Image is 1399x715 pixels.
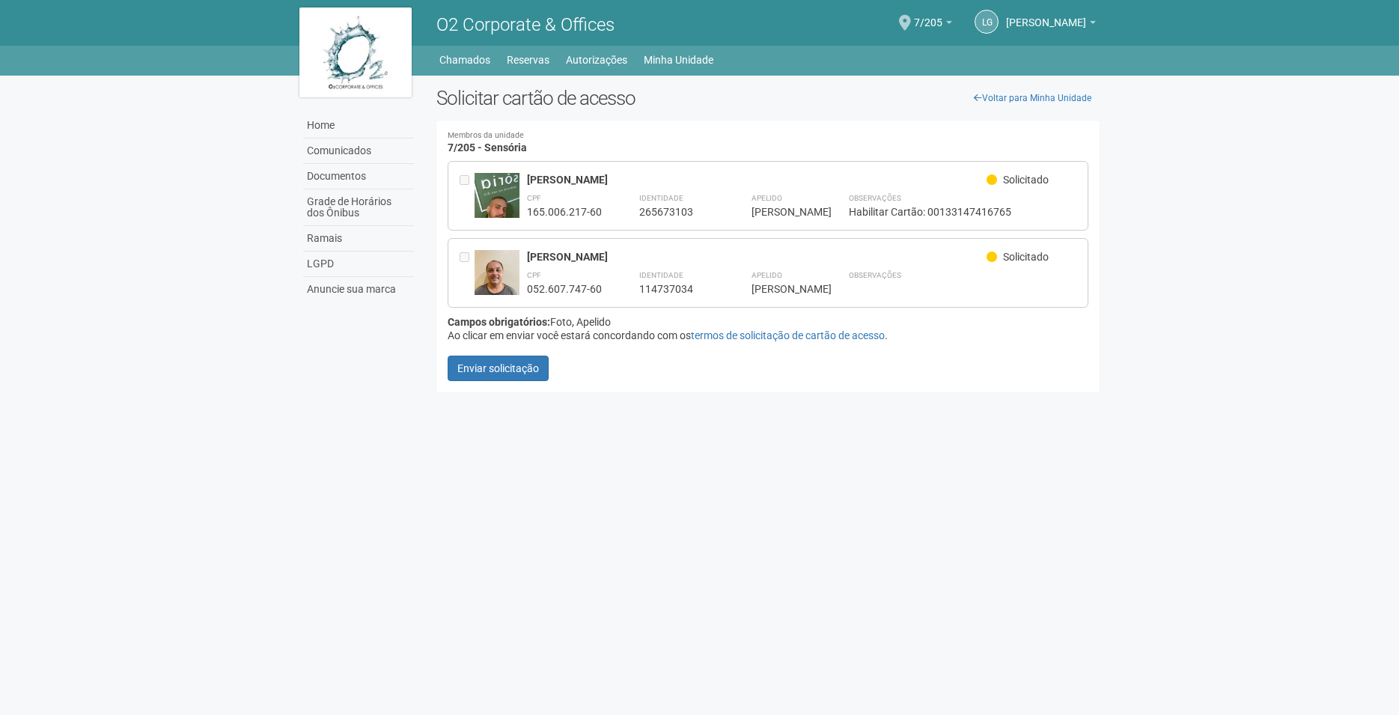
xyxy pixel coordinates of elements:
img: user.jpg [475,173,519,253]
strong: Apelido [752,271,782,279]
a: Home [303,113,414,139]
h2: Solicitar cartão de acesso [436,87,1100,109]
img: user.jpg [475,250,519,310]
a: LG [975,10,999,34]
a: 7/205 [914,19,952,31]
a: [PERSON_NAME] [1006,19,1096,31]
div: Foto, Apelido [448,315,1089,329]
a: Reservas [507,49,549,70]
div: [PERSON_NAME] [752,205,811,219]
a: Voltar para Minha Unidade [966,87,1100,109]
div: 114737034 [639,282,714,296]
strong: CPF [527,194,541,202]
div: Ao clicar em enviar você estará concordando com os . [448,329,1089,342]
div: 165.006.217-60 [527,205,602,219]
strong: CPF [527,271,541,279]
span: Solicitado [1003,251,1049,263]
strong: Campos obrigatórios: [448,316,550,328]
strong: Identidade [639,271,683,279]
a: Comunicados [303,139,414,164]
div: 265673103 [639,205,714,219]
a: Chamados [439,49,490,70]
div: Entre em contato com a Aministração para solicitar o cancelamento ou 2a via [460,250,475,296]
div: Habilitar Cartão: 00133147416765 [849,205,1077,219]
span: Luiz Guilherme Menezes da Silva [1006,2,1086,28]
a: Documentos [303,164,414,189]
div: Entre em contato com a Aministração para solicitar o cancelamento ou 2a via [460,173,475,219]
strong: Apelido [752,194,782,202]
button: Enviar solicitação [448,356,549,381]
span: 7/205 [914,2,942,28]
a: Minha Unidade [644,49,713,70]
strong: Identidade [639,194,683,202]
div: 052.607.747-60 [527,282,602,296]
a: Anuncie sua marca [303,277,414,302]
h4: 7/205 - Sensória [448,132,1089,153]
div: [PERSON_NAME] [752,282,811,296]
img: logo.jpg [299,7,412,97]
small: Membros da unidade [448,132,1089,140]
a: Grade de Horários dos Ônibus [303,189,414,226]
a: Ramais [303,226,414,252]
span: O2 Corporate & Offices [436,14,615,35]
strong: Observações [849,194,901,202]
a: Autorizações [566,49,627,70]
a: termos de solicitação de cartão de acesso [691,329,885,341]
strong: Observações [849,271,901,279]
div: [PERSON_NAME] [527,250,987,264]
a: LGPD [303,252,414,277]
span: Solicitado [1003,174,1049,186]
div: [PERSON_NAME] [527,173,987,186]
